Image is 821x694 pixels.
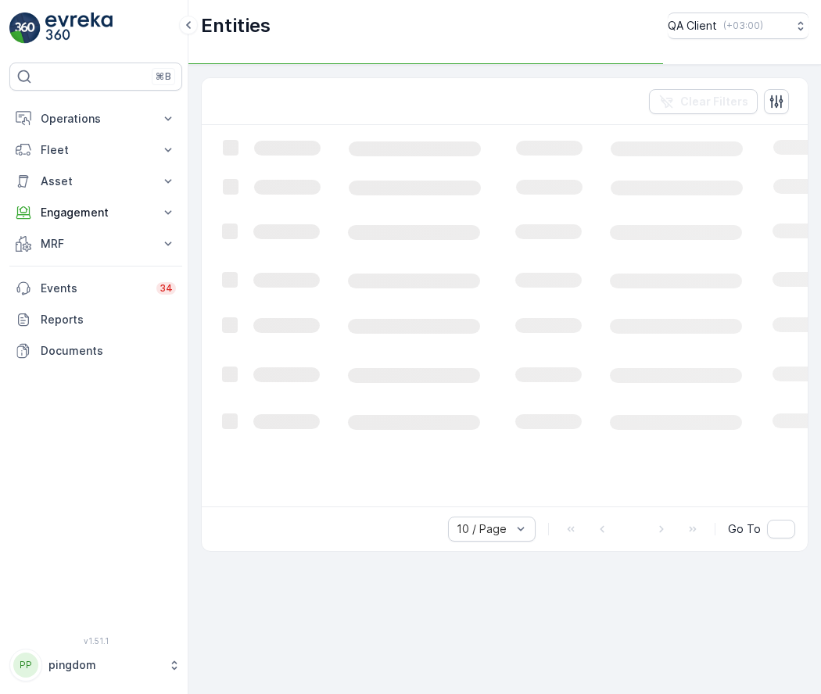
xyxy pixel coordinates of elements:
[45,13,113,44] img: logo_light-DOdMpM7g.png
[728,521,761,537] span: Go To
[156,70,171,83] p: ⌘B
[9,335,182,367] a: Documents
[41,111,151,127] p: Operations
[9,228,182,259] button: MRF
[9,304,182,335] a: Reports
[41,281,147,296] p: Events
[9,197,182,228] button: Engagement
[668,18,717,34] p: QA Client
[41,236,151,252] p: MRF
[723,20,763,32] p: ( +03:00 )
[160,282,173,295] p: 34
[13,653,38,678] div: PP
[9,134,182,166] button: Fleet
[9,13,41,44] img: logo
[668,13,808,39] button: QA Client(+03:00)
[9,649,182,681] button: PPpingdom
[9,273,182,304] a: Events34
[41,142,151,158] p: Fleet
[41,173,151,189] p: Asset
[41,312,176,327] p: Reports
[9,103,182,134] button: Operations
[9,166,182,197] button: Asset
[41,343,176,359] p: Documents
[48,657,160,673] p: pingdom
[201,13,271,38] p: Entities
[649,89,758,114] button: Clear Filters
[41,205,151,220] p: Engagement
[680,94,748,109] p: Clear Filters
[9,636,182,646] span: v 1.51.1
